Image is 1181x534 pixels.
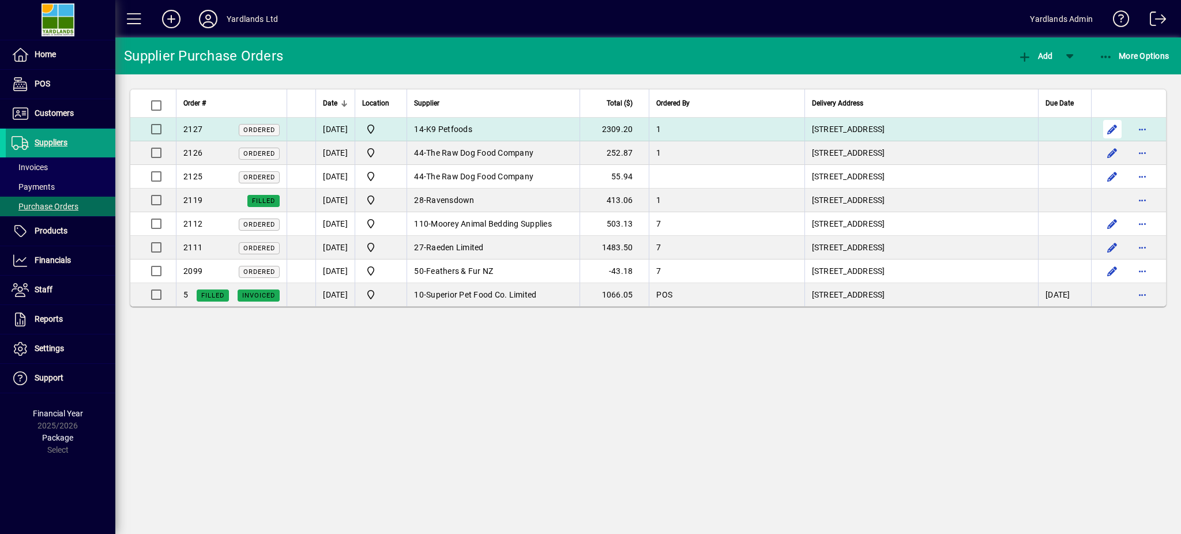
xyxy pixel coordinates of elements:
[362,170,400,183] span: Yardlands Limited
[407,165,580,189] td: -
[315,260,355,283] td: [DATE]
[407,283,580,306] td: -
[1015,46,1055,66] button: Add
[35,108,74,118] span: Customers
[6,40,115,69] a: Home
[407,189,580,212] td: -
[1141,2,1167,40] a: Logout
[804,212,1038,236] td: [STREET_ADDRESS]
[804,189,1038,212] td: [STREET_ADDRESS]
[1096,46,1172,66] button: More Options
[1030,10,1093,28] div: Yardlands Admin
[1038,283,1091,306] td: [DATE]
[252,197,275,205] span: Filled
[362,122,400,136] span: Yardlands Limited
[183,195,202,205] span: 2119
[315,118,355,141] td: [DATE]
[35,373,63,382] span: Support
[33,409,83,418] span: Financial Year
[243,150,275,157] span: Ordered
[580,189,649,212] td: 413.06
[1133,144,1152,162] button: More options
[414,290,424,299] span: 10
[1103,144,1122,162] button: Edit
[183,148,202,157] span: 2126
[804,283,1038,306] td: [STREET_ADDRESS]
[1133,191,1152,209] button: More options
[407,212,580,236] td: -
[1103,167,1122,186] button: Edit
[656,266,661,276] span: 7
[1103,215,1122,233] button: Edit
[6,99,115,128] a: Customers
[6,334,115,363] a: Settings
[580,212,649,236] td: 503.13
[12,202,78,211] span: Purchase Orders
[580,165,649,189] td: 55.94
[804,141,1038,165] td: [STREET_ADDRESS]
[362,193,400,207] span: Yardlands Limited
[812,97,863,110] span: Delivery Address
[1103,120,1122,138] button: Edit
[1018,51,1052,61] span: Add
[201,292,224,299] span: Filled
[243,268,275,276] span: Ordered
[243,221,275,228] span: Ordered
[315,189,355,212] td: [DATE]
[6,305,115,334] a: Reports
[407,236,580,260] td: -
[804,260,1038,283] td: [STREET_ADDRESS]
[362,288,400,302] span: Yardlands Limited
[1103,262,1122,280] button: Edit
[656,125,661,134] span: 1
[407,260,580,283] td: -
[6,70,115,99] a: POS
[6,364,115,393] a: Support
[407,118,580,141] td: -
[414,195,424,205] span: 28
[6,157,115,177] a: Invoices
[580,260,649,283] td: -43.18
[656,243,661,252] span: 7
[414,125,424,134] span: 14
[35,314,63,324] span: Reports
[656,148,661,157] span: 1
[1133,215,1152,233] button: More options
[426,172,533,181] span: The Raw Dog Food Company
[1133,285,1152,304] button: More options
[315,212,355,236] td: [DATE]
[35,50,56,59] span: Home
[362,97,389,110] span: Location
[1045,97,1074,110] span: Due Date
[315,236,355,260] td: [DATE]
[656,195,661,205] span: 1
[323,97,337,110] span: Date
[183,219,202,228] span: 2112
[243,245,275,252] span: Ordered
[362,217,400,231] span: Yardlands Limited
[12,182,55,191] span: Payments
[6,217,115,246] a: Products
[183,125,202,134] span: 2127
[414,266,424,276] span: 50
[426,266,493,276] span: Feathers & Fur NZ
[6,246,115,275] a: Financials
[1133,262,1152,280] button: More options
[35,285,52,294] span: Staff
[580,283,649,306] td: 1066.05
[243,126,275,134] span: Ordered
[414,148,424,157] span: 44
[414,243,424,252] span: 27
[124,47,283,65] div: Supplier Purchase Orders
[580,236,649,260] td: 1483.50
[580,118,649,141] td: 2309.20
[1133,167,1152,186] button: More options
[183,97,206,110] span: Order #
[35,79,50,88] span: POS
[362,240,400,254] span: Yardlands Limited
[243,174,275,181] span: Ordered
[426,243,484,252] span: Raeden Limited
[153,9,190,29] button: Add
[804,165,1038,189] td: [STREET_ADDRESS]
[35,255,71,265] span: Financials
